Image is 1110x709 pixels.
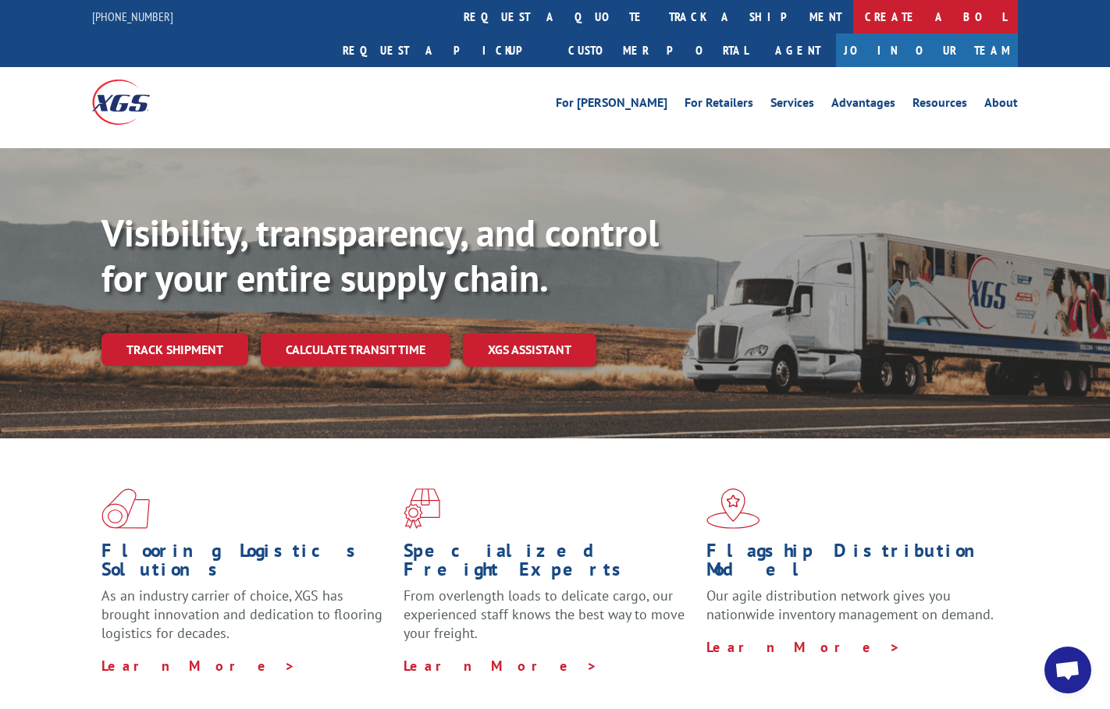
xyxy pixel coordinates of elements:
[706,541,997,587] h1: Flagship Distribution Model
[685,97,753,114] a: For Retailers
[101,208,659,302] b: Visibility, transparency, and control for your entire supply chain.
[556,97,667,114] a: For [PERSON_NAME]
[331,34,557,67] a: Request a pickup
[463,333,596,367] a: XGS ASSISTANT
[101,541,392,587] h1: Flooring Logistics Solutions
[404,488,440,529] img: xgs-icon-focused-on-flooring-red
[261,333,450,367] a: Calculate transit time
[101,657,296,675] a: Learn More >
[101,488,150,529] img: xgs-icon-total-supply-chain-intelligence-red
[101,587,382,642] span: As an industry carrier of choice, XGS has brought innovation and dedication to flooring logistics...
[1044,647,1091,693] div: Open chat
[557,34,760,67] a: Customer Portal
[706,587,994,623] span: Our agile distribution network gives you nationwide inventory management on demand.
[404,587,694,656] p: From overlength loads to delicate cargo, our experienced staff knows the best way to move your fr...
[913,97,967,114] a: Resources
[831,97,895,114] a: Advantages
[760,34,836,67] a: Agent
[770,97,814,114] a: Services
[404,657,598,675] a: Learn More >
[706,638,901,656] a: Learn More >
[984,97,1018,114] a: About
[92,9,173,24] a: [PHONE_NUMBER]
[706,488,760,529] img: xgs-icon-flagship-distribution-model-red
[101,333,248,366] a: Track shipment
[404,541,694,587] h1: Specialized Freight Experts
[836,34,1018,67] a: Join Our Team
